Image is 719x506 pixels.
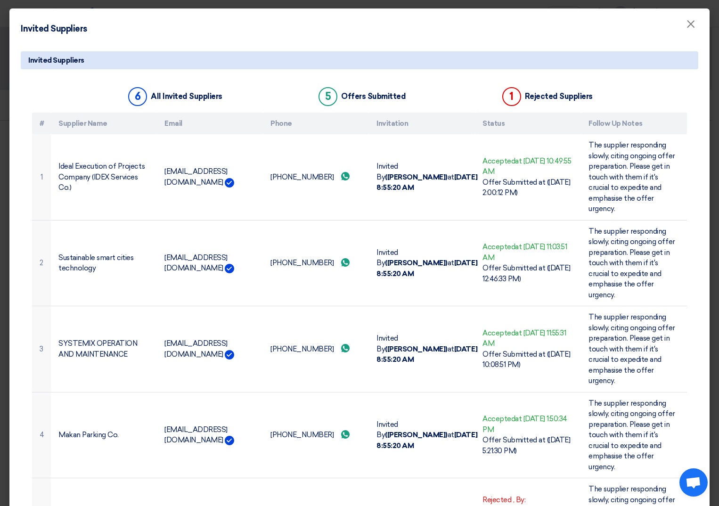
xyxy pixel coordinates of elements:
h4: Invited Suppliers [21,23,87,35]
div: Accepted [482,242,573,263]
td: [EMAIL_ADDRESS][DOMAIN_NAME] [157,220,263,306]
span: at [DATE] 10:49:55 AM [482,157,572,176]
div: Accepted [482,414,573,435]
td: [PHONE_NUMBER] [263,392,369,478]
td: Makan Parking Co. [51,392,157,478]
th: Email [157,113,263,135]
span: Rejected [482,496,511,504]
td: 2 [32,220,51,306]
td: [PHONE_NUMBER] [263,134,369,220]
b: ([PERSON_NAME]) [385,259,448,267]
div: Offer Submitted at ([DATE] 2:00:12 PM) [482,177,573,198]
button: Close [678,15,703,34]
td: SYSTEMIX OPERATION AND MAINTENANCE [51,306,157,392]
b: ([PERSON_NAME]) [385,431,448,439]
span: Invited By at [376,162,477,192]
div: Offer Submitted at ([DATE] 5:21:30 PM) [482,435,573,456]
span: Invited By at [376,248,477,278]
td: [EMAIL_ADDRESS][DOMAIN_NAME] [157,134,263,220]
th: Status [475,113,581,135]
td: [EMAIL_ADDRESS][DOMAIN_NAME] [157,306,263,392]
span: at [DATE] 11:55:31 AM [482,329,566,348]
th: Follow Up Notes [581,113,687,135]
span: Invited Suppliers [28,55,84,65]
span: The supplier responding slowly, citing ongoing offer preparation. Please get in touch with them i... [588,313,675,385]
span: The supplier responding slowly, citing ongoing offer preparation. Please get in touch with them i... [588,141,675,213]
th: Phone [263,113,369,135]
b: [DATE] 8:55:20 AM [376,431,477,450]
td: 1 [32,134,51,220]
div: Open chat [679,468,708,497]
img: Verified Account [225,350,234,359]
img: Verified Account [225,436,234,445]
div: 1 [502,87,521,106]
div: Offers Submitted [341,92,406,101]
b: ([PERSON_NAME]) [385,173,448,181]
td: [PHONE_NUMBER] [263,306,369,392]
div: 6 [128,87,147,106]
span: at [DATE] 11:03:51 AM [482,243,567,262]
td: 3 [32,306,51,392]
b: ([PERSON_NAME]) [385,345,448,353]
div: All Invited Suppliers [151,92,222,101]
div: Accepted [482,328,573,349]
span: Invited By at [376,334,477,364]
span: The supplier responding slowly, citing ongoing offer preparation. Please get in touch with them i... [588,399,675,471]
div: Offer Submitted at ([DATE] 10:08:51 PM) [482,349,573,370]
span: at [DATE] 1:50:34 PM [482,415,567,434]
div: Rejected Suppliers [525,92,593,101]
span: Invited By at [376,420,477,450]
span: The supplier responding slowly, citing ongoing offer preparation. Please get in touch with them i... [588,227,675,299]
span: × [686,17,695,36]
img: Verified Account [225,264,234,273]
div: 5 [319,87,337,106]
td: [PHONE_NUMBER] [263,220,369,306]
th: Invitation [369,113,475,135]
img: Verified Account [225,178,234,188]
b: [DATE] 8:55:20 AM [376,259,477,278]
div: Accepted [482,156,573,177]
div: Offer Submitted at ([DATE] 12:46:33 PM) [482,263,573,284]
td: Ideal Execution of Projects Company (IDEX Services Co.) [51,134,157,220]
td: 4 [32,392,51,478]
td: Sustainable smart cities technology [51,220,157,306]
th: Supplier Name [51,113,157,135]
td: [EMAIL_ADDRESS][DOMAIN_NAME] [157,392,263,478]
th: # [32,113,51,135]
